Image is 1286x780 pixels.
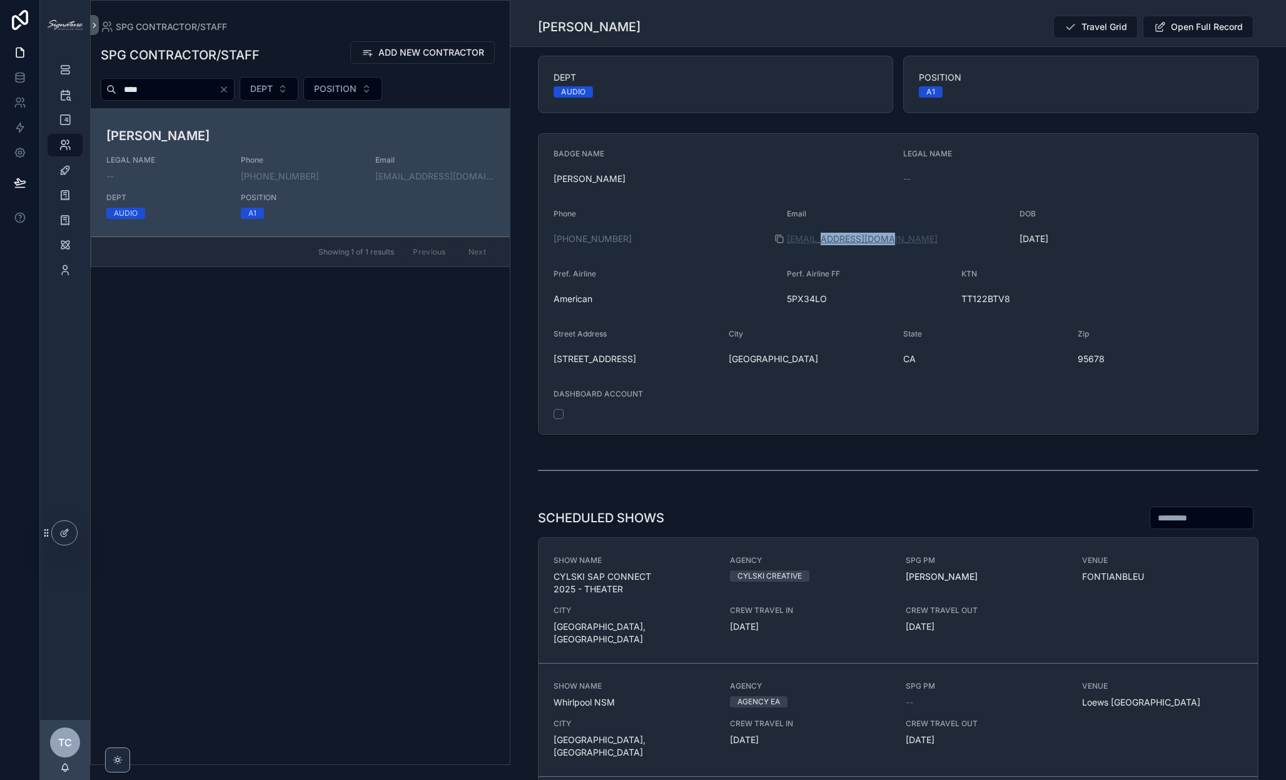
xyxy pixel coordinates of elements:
span: DASHBOARD ACCOUNT [554,389,643,398]
span: SHOW NAME [554,555,715,565]
a: SHOW NAMEWhirlpool NSMAGENCYAGENCY EASPG PM--VENUELoews [GEOGRAPHIC_DATA]CITY[GEOGRAPHIC_DATA], [... [539,663,1258,776]
span: CYLSKI SAP CONNECT 2025 - THEATER [554,570,715,595]
span: CREW TRAVEL IN [730,605,891,615]
span: POSITION [314,83,357,95]
span: Whirlpool NSM [554,696,715,709]
img: App logo [48,20,83,30]
button: Open Full Record [1143,16,1253,38]
span: [GEOGRAPHIC_DATA], [GEOGRAPHIC_DATA] [554,734,715,759]
span: Open Full Record [1171,21,1243,33]
span: CREW TRAVEL OUT [906,719,1067,729]
span: [GEOGRAPHIC_DATA] [729,353,894,365]
button: Select Button [240,77,298,101]
span: DEPT [250,83,273,95]
span: 95678 [1078,353,1243,365]
span: SPG PM [906,681,1067,691]
span: Loews [GEOGRAPHIC_DATA] [1082,696,1243,709]
span: Street Address [554,329,607,338]
span: [DATE] [906,734,1067,746]
span: American [554,293,777,305]
span: [DATE] [730,734,891,746]
span: AGENCY [730,681,891,691]
h1: [PERSON_NAME] [538,18,640,36]
span: [DATE] [1020,233,1185,245]
span: CITY [554,719,715,729]
span: LEGAL NAME [106,155,226,165]
span: SPG PM [906,555,1067,565]
div: A1 [926,86,935,98]
span: LEGAL NAME [903,149,952,158]
span: BADGE NAME [554,149,604,158]
span: KTN [961,269,977,278]
div: CYLSKI CREATIVE [737,570,802,582]
span: TT122BTV8 [961,293,1127,305]
span: State [903,329,922,338]
span: -- [106,170,114,183]
h3: [PERSON_NAME] [106,126,495,145]
span: Phone [554,209,576,218]
button: Select Button [303,77,382,101]
a: [PERSON_NAME] [906,570,978,583]
span: [DATE] [730,620,891,633]
span: POSITION [241,193,360,203]
span: Email [787,209,806,218]
span: DOB [1020,209,1036,218]
div: A1 [248,208,256,219]
a: [PHONE_NUMBER] [554,233,632,245]
div: AGENCY EA [737,696,780,707]
a: [PHONE_NUMBER] [241,170,319,183]
button: ADD NEW CONTRACTOR [350,41,495,64]
span: Travel Grid [1081,21,1127,33]
span: CA [903,353,1068,365]
span: CREW TRAVEL OUT [906,605,1067,615]
span: Showing 1 of 1 results [318,247,394,257]
span: [PERSON_NAME] [554,173,893,185]
div: AUDIO [561,86,585,98]
div: AUDIO [114,208,138,219]
a: SHOW NAMECYLSKI SAP CONNECT 2025 - THEATERAGENCYCYLSKI CREATIVESPG PM[PERSON_NAME]VENUEFONTIANBLE... [539,538,1258,663]
div: scrollable content [40,50,90,298]
span: Zip [1078,329,1089,338]
span: TC [58,735,72,750]
button: Clear [219,84,234,94]
span: SHOW NAME [554,681,715,691]
a: [EMAIL_ADDRESS][DOMAIN_NAME] [787,233,938,245]
span: -- [903,173,911,185]
span: Phone [241,155,360,165]
button: Travel Grid [1053,16,1138,38]
span: DEPT [554,71,878,84]
span: FONTIANBLEU [1082,570,1243,583]
a: SPG CONTRACTOR/STAFF [101,21,227,33]
span: POSITION [919,71,1243,84]
span: Email [375,155,495,165]
span: [STREET_ADDRESS] [554,353,719,365]
span: DEPT [106,193,226,203]
span: CREW TRAVEL IN [730,719,891,729]
span: [DATE] [906,620,1067,633]
a: [EMAIL_ADDRESS][DOMAIN_NAME] [375,170,495,183]
span: SPG CONTRACTOR/STAFF [116,21,227,33]
span: ADD NEW CONTRACTOR [378,46,484,59]
span: VENUE [1082,681,1243,691]
a: [PERSON_NAME]LEGAL NAME--Phone[PHONE_NUMBER]Email[EMAIL_ADDRESS][DOMAIN_NAME]DEPTAUDIOPOSITIONA1 [91,109,510,236]
span: 5PX34LO [787,293,952,305]
span: AGENCY [730,555,891,565]
span: City [729,329,743,338]
h1: SPG CONTRACTOR/STAFF [101,46,260,64]
span: Pref. Airline [554,269,596,278]
span: -- [906,696,913,709]
span: Perf. Airline FF [787,269,840,278]
span: [GEOGRAPHIC_DATA], [GEOGRAPHIC_DATA] [554,620,715,646]
span: CITY [554,605,715,615]
h1: SCHEDULED SHOWS [538,509,664,527]
span: VENUE [1082,555,1243,565]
